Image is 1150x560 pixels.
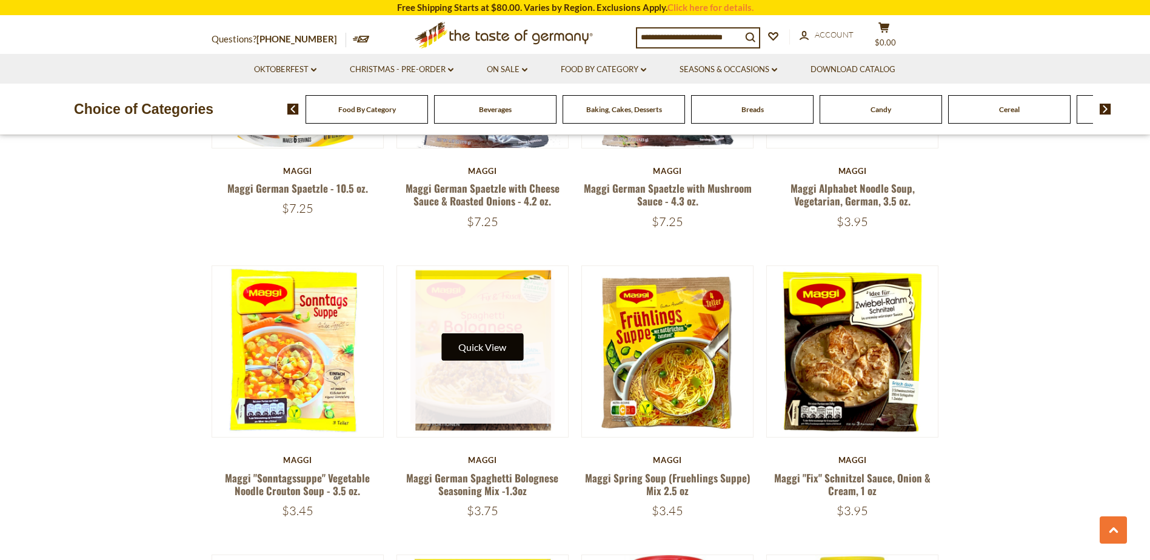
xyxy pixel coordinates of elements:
[212,32,346,47] p: Questions?
[406,470,558,498] a: Maggi German Spaghetti Bolognese Seasoning Mix -1.3oz
[287,104,299,115] img: previous arrow
[584,181,752,208] a: Maggi German Spaetzle with Mushroom Sauce - 4.3 oz.
[680,63,777,76] a: Seasons & Occasions
[406,181,560,208] a: Maggi German Spaetzle with Cheese Sauce & Roasted Onions - 4.2 oz.
[837,503,868,518] span: $3.95
[800,28,854,42] a: Account
[282,201,313,216] span: $7.25
[586,105,662,114] a: Baking, Cakes, Desserts
[791,181,915,208] a: Maggi Alphabet Noodle Soup, Vegetarian, German, 3.5 oz.
[871,105,891,114] a: Candy
[212,266,384,438] img: Maggi
[396,455,569,465] div: Maggi
[815,30,854,39] span: Account
[774,470,931,498] a: Maggi "Fix" Schnitzel Sauce, Onion & Cream, 1 oz
[582,266,754,438] img: Maggi
[766,166,939,176] div: Maggi
[741,105,764,114] a: Breads
[585,470,751,498] a: Maggi Spring Soup (Fruehlings Suppe) Mix 2.5 oz
[212,455,384,465] div: Maggi
[479,105,512,114] a: Beverages
[875,38,896,47] span: $0.00
[227,181,368,196] a: Maggi German Spaetzle - 10.5 oz.
[581,166,754,176] div: Maggi
[256,33,337,44] a: [PHONE_NUMBER]
[561,63,646,76] a: Food By Category
[396,166,569,176] div: Maggi
[999,105,1020,114] a: Cereal
[767,266,938,438] img: Maggi
[866,22,903,52] button: $0.00
[837,214,868,229] span: $3.95
[766,455,939,465] div: Maggi
[254,63,316,76] a: Oktoberfest
[212,166,384,176] div: Maggi
[397,266,569,438] img: Maggi
[487,63,527,76] a: On Sale
[667,2,754,13] a: Click here for details.
[467,503,498,518] span: $3.75
[652,214,683,229] span: $7.25
[338,105,396,114] a: Food By Category
[1100,104,1111,115] img: next arrow
[225,470,370,498] a: Maggi "Sonntagssuppe" Vegetable Noodle Crouton Soup - 3.5 oz.
[581,455,754,465] div: Maggi
[811,63,895,76] a: Download Catalog
[350,63,453,76] a: Christmas - PRE-ORDER
[652,503,683,518] span: $3.45
[282,503,313,518] span: $3.45
[441,333,523,361] button: Quick View
[467,214,498,229] span: $7.25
